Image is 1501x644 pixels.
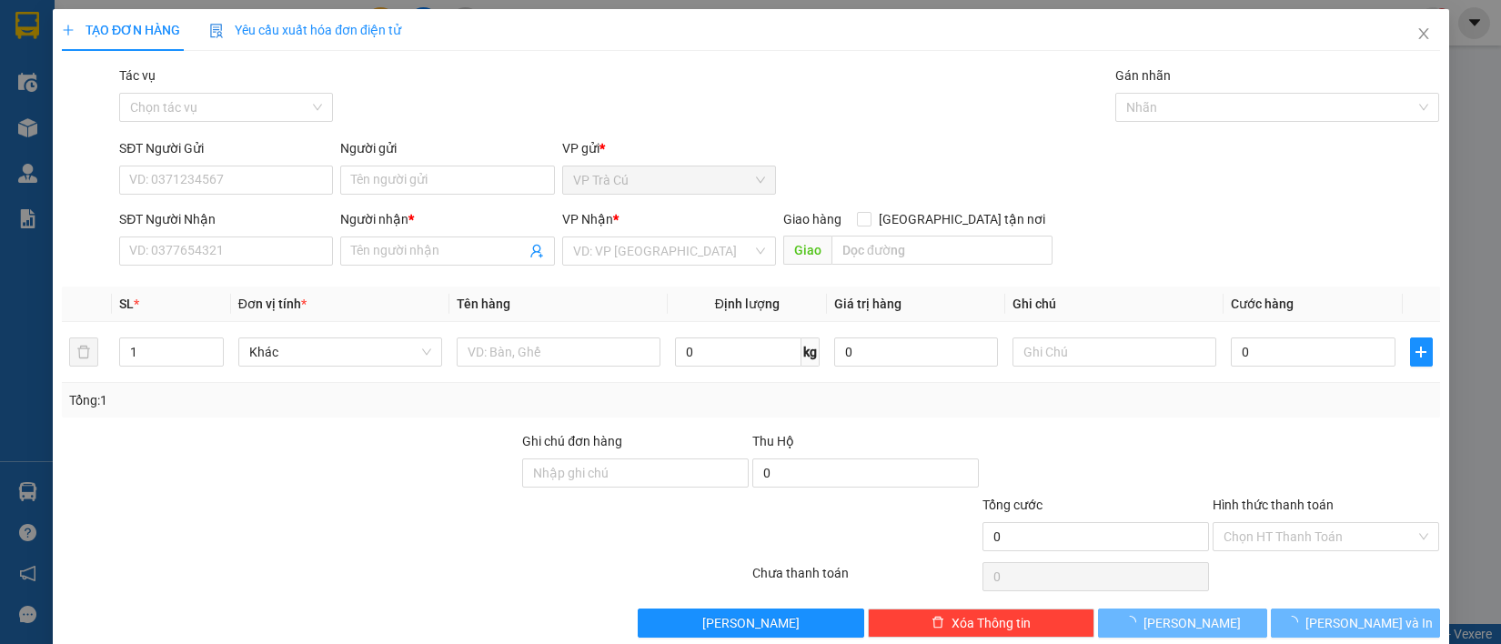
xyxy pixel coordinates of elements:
img: icon [209,24,224,38]
span: Khác [248,338,430,366]
input: Ghi chú đơn hàng [522,458,749,488]
th: Ghi chú [1005,287,1224,322]
input: 0 [833,337,997,367]
div: Người nhận [340,209,554,229]
div: Người gửi [340,138,554,158]
span: Giao hàng [783,212,841,226]
input: Ghi Chú [1012,337,1216,367]
span: Yêu cầu xuất hóa đơn điện tử [209,23,401,37]
span: plus [62,24,75,36]
label: Tác vụ [119,68,156,83]
span: loading [1284,616,1305,629]
span: [GEOGRAPHIC_DATA] tận nơi [871,209,1053,229]
input: VD: Bàn, Ghế [457,337,660,367]
div: SĐT Người Nhận [119,209,333,229]
button: [PERSON_NAME] và In [1270,609,1439,638]
button: [PERSON_NAME] [1098,609,1267,638]
span: plus [1411,345,1432,359]
span: Cước hàng [1231,297,1294,311]
span: VP Trà Cú [572,166,764,194]
span: delete [932,616,944,630]
span: close [1415,26,1430,41]
span: SL [118,297,133,311]
input: Dọc đường [831,236,1053,265]
span: Tên hàng [457,297,510,311]
span: [PERSON_NAME] [1143,613,1241,633]
span: Giao [783,236,831,265]
span: Tổng cước [982,498,1043,512]
button: Close [1397,9,1448,60]
div: SĐT Người Gửi [119,138,333,158]
span: VP Nhận [561,212,612,226]
span: Thu Hộ [752,434,794,448]
button: plus [1410,337,1433,367]
div: Tổng: 1 [69,390,580,410]
span: [PERSON_NAME] [702,613,800,633]
span: kg [801,337,819,367]
span: Xóa Thông tin [952,613,1031,633]
button: [PERSON_NAME] [637,609,863,638]
span: Đơn vị tính [237,297,306,311]
span: TẠO ĐƠN HÀNG [62,23,180,37]
button: deleteXóa Thông tin [868,609,1094,638]
label: Gán nhãn [1114,68,1170,83]
div: VP gửi [561,138,775,158]
label: Hình thức thanh toán [1213,498,1334,512]
div: Chưa thanh toán [750,563,981,595]
span: user-add [529,244,543,258]
button: delete [69,337,98,367]
span: [PERSON_NAME] và In [1305,613,1432,633]
span: loading [1123,616,1143,629]
span: Định lượng [715,297,780,311]
label: Ghi chú đơn hàng [522,434,622,448]
span: Giá trị hàng [833,297,901,311]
